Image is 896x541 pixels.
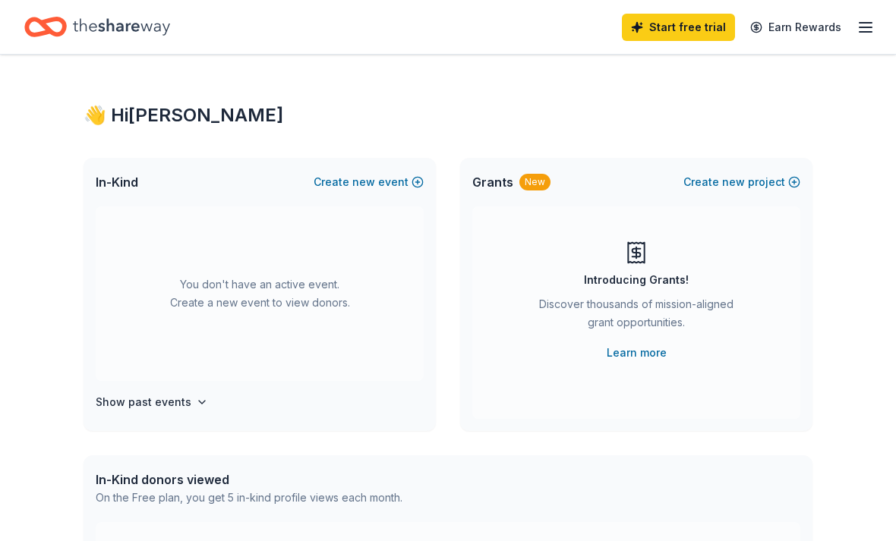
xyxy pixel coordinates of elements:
[96,206,424,381] div: You don't have an active event. Create a new event to view donors.
[584,271,689,289] div: Introducing Grants!
[607,344,667,362] a: Learn more
[683,173,800,191] button: Createnewproject
[519,174,551,190] div: New
[722,173,745,191] span: new
[472,173,513,191] span: Grants
[533,295,740,338] div: Discover thousands of mission-aligned grant opportunities.
[84,103,812,127] div: 👋 Hi [PERSON_NAME]
[314,173,424,191] button: Createnewevent
[741,14,850,41] a: Earn Rewards
[96,393,191,411] h4: Show past events
[96,173,138,191] span: In-Kind
[96,489,402,507] div: On the Free plan, you get 5 in-kind profile views each month.
[96,470,402,489] div: In-Kind donors viewed
[352,173,375,191] span: new
[96,393,208,411] button: Show past events
[622,14,735,41] a: Start free trial
[24,9,170,45] a: Home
